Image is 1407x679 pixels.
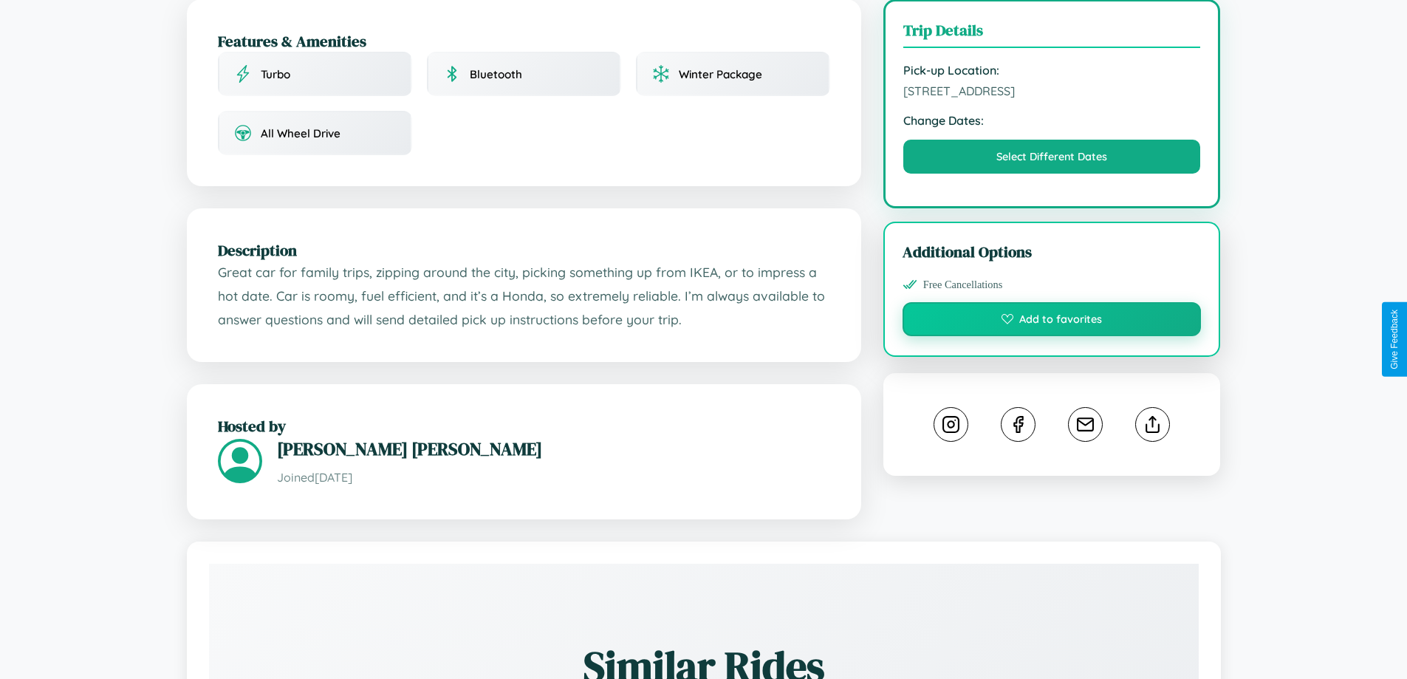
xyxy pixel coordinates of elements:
[277,467,830,488] p: Joined [DATE]
[261,67,290,81] span: Turbo
[923,279,1003,291] span: Free Cancellations
[679,67,762,81] span: Winter Package
[903,63,1201,78] strong: Pick-up Location:
[218,261,830,331] p: Great car for family trips, zipping around the city, picking something up from IKEA, or to impres...
[218,30,830,52] h2: Features & Amenities
[903,241,1202,262] h3: Additional Options
[1389,310,1400,369] div: Give Feedback
[903,113,1201,128] strong: Change Dates:
[903,83,1201,98] span: [STREET_ADDRESS]
[218,239,830,261] h2: Description
[277,437,830,461] h3: [PERSON_NAME] [PERSON_NAME]
[903,19,1201,48] h3: Trip Details
[903,302,1202,336] button: Add to favorites
[261,126,340,140] span: All Wheel Drive
[470,67,522,81] span: Bluetooth
[218,415,830,437] h2: Hosted by
[903,140,1201,174] button: Select Different Dates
